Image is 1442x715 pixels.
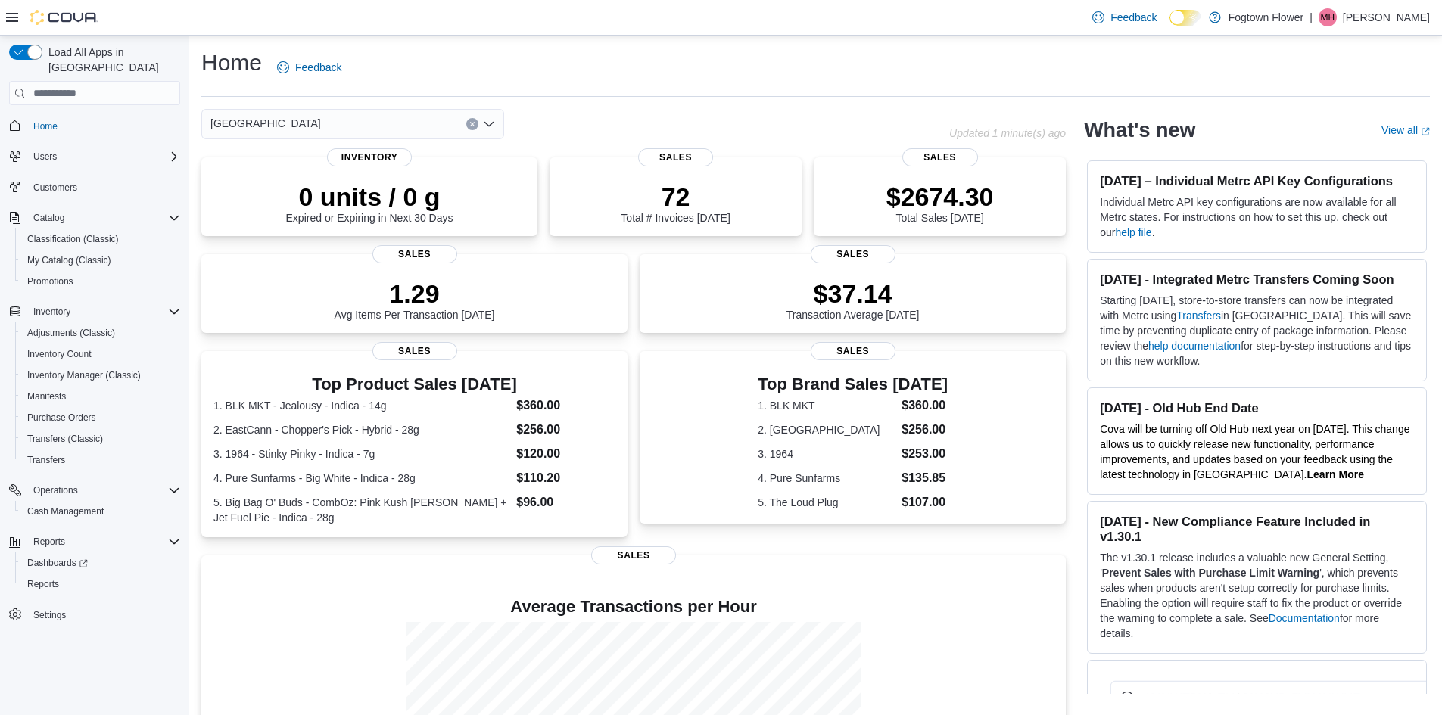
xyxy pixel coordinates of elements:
[3,176,186,198] button: Customers
[27,327,115,339] span: Adjustments (Classic)
[27,303,76,321] button: Inventory
[15,228,186,250] button: Classification (Classic)
[27,209,70,227] button: Catalog
[27,233,119,245] span: Classification (Classic)
[621,182,730,224] div: Total # Invoices [DATE]
[271,52,347,82] a: Feedback
[3,146,186,167] button: Users
[21,575,180,593] span: Reports
[1115,226,1151,238] a: help file
[15,449,186,471] button: Transfers
[902,445,948,463] dd: $253.00
[3,480,186,501] button: Operations
[1100,550,1414,641] p: The v1.30.1 release includes a valuable new General Setting, ' ', which prevents sales when produ...
[15,365,186,386] button: Inventory Manager (Classic)
[27,209,180,227] span: Catalog
[591,546,676,564] span: Sales
[1269,612,1340,624] a: Documentation
[21,345,180,363] span: Inventory Count
[21,366,180,384] span: Inventory Manager (Classic)
[27,148,180,166] span: Users
[335,278,495,309] p: 1.29
[3,114,186,136] button: Home
[902,493,948,511] dd: $107.00
[902,148,978,166] span: Sales
[516,421,615,439] dd: $256.00
[21,324,180,342] span: Adjustments (Classic)
[27,481,84,499] button: Operations
[21,554,180,572] span: Dashboards
[27,578,59,590] span: Reports
[786,278,920,321] div: Transaction Average [DATE]
[3,301,186,322] button: Inventory
[295,60,341,75] span: Feedback
[286,182,453,212] p: 0 units / 0 g
[516,396,615,415] dd: $360.00
[21,230,125,248] a: Classification (Classic)
[516,469,615,487] dd: $110.20
[1100,272,1414,287] h3: [DATE] - Integrated Metrc Transfers Coming Soon
[758,422,895,437] dt: 2. [GEOGRAPHIC_DATA]
[3,604,186,626] button: Settings
[638,148,714,166] span: Sales
[33,120,58,132] span: Home
[213,422,510,437] dt: 2. EastCann - Chopper's Pick - Hybrid - 28g
[949,127,1066,139] p: Updated 1 minute(s) ago
[21,272,180,291] span: Promotions
[516,445,615,463] dd: $120.00
[27,117,64,135] a: Home
[27,533,71,551] button: Reports
[15,501,186,522] button: Cash Management
[327,148,412,166] span: Inventory
[1100,173,1414,188] h3: [DATE] – Individual Metrc API Key Configurations
[27,179,83,197] a: Customers
[21,409,102,427] a: Purchase Orders
[15,428,186,449] button: Transfers (Classic)
[33,609,66,621] span: Settings
[15,386,186,407] button: Manifests
[786,278,920,309] p: $37.14
[758,375,948,393] h3: Top Brand Sales [DATE]
[33,536,65,548] span: Reports
[886,182,994,212] p: $2674.30
[21,324,121,342] a: Adjustments (Classic)
[902,469,948,487] dd: $135.85
[27,348,92,360] span: Inventory Count
[1343,8,1430,26] p: [PERSON_NAME]
[21,430,180,448] span: Transfers (Classic)
[21,251,117,269] a: My Catalog (Classic)
[27,433,103,445] span: Transfers (Classic)
[21,409,180,427] span: Purchase Orders
[21,387,180,406] span: Manifests
[21,230,180,248] span: Classification (Classic)
[27,178,180,197] span: Customers
[21,430,109,448] a: Transfers (Classic)
[27,275,73,288] span: Promotions
[15,574,186,595] button: Reports
[21,251,180,269] span: My Catalog (Classic)
[210,114,321,132] span: [GEOGRAPHIC_DATA]
[1421,127,1430,136] svg: External link
[758,398,895,413] dt: 1. BLK MKT
[1100,423,1409,480] span: Cova will be turning off Old Hub next year on [DATE]. This change allows us to quickly release ne...
[30,10,98,25] img: Cova
[27,454,65,466] span: Transfers
[1100,514,1414,544] h3: [DATE] - New Compliance Feature Included in v1.30.1
[3,207,186,228] button: Catalog
[758,471,895,486] dt: 4. Pure Sunfarms
[516,493,615,511] dd: $96.00
[21,451,71,469] a: Transfers
[213,398,510,413] dt: 1. BLK MKT - Jealousy - Indica - 14g
[27,557,88,569] span: Dashboards
[1102,567,1319,579] strong: Prevent Sales with Purchase Limit Warning
[1148,340,1241,352] a: help documentation
[21,575,65,593] a: Reports
[372,245,457,263] span: Sales
[33,212,64,224] span: Catalog
[27,481,180,499] span: Operations
[372,342,457,360] span: Sales
[21,272,79,291] a: Promotions
[1100,400,1414,415] h3: [DATE] - Old Hub End Date
[15,250,186,271] button: My Catalog (Classic)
